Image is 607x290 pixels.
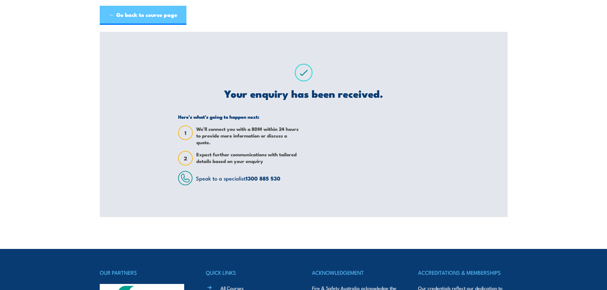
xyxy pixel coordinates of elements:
[418,268,507,277] h4: ACCREDITATIONS & MEMBERSHIPS
[246,174,280,182] a: 1300 885 530
[178,114,299,120] h5: Here’s what’s going to happen next:
[100,268,189,277] h4: OUR PARTNERS
[100,6,186,25] a: ← Go back to course page
[206,268,295,277] h4: QUICK LINKS
[196,125,299,145] span: We’ll connect you with a BDM within 24 hours to provide more information or discuss a quote.
[179,130,192,136] span: 1
[179,155,192,162] span: 2
[178,89,429,98] h2: Your enquiry has been received.
[196,174,280,182] span: Speak to a specialist
[312,268,401,277] h4: ACKNOWLEDGEMENT
[196,151,299,166] span: Expect further communications with tailored details based on your enquiry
